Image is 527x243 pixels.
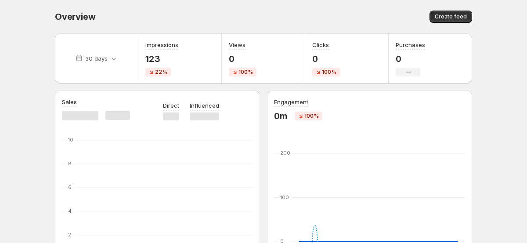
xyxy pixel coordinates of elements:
[62,98,77,106] h3: Sales
[312,40,329,49] h3: Clicks
[280,150,290,156] text: 200
[85,54,108,63] p: 30 days
[68,184,72,190] text: 6
[155,69,167,76] span: 22%
[68,208,72,214] text: 4
[435,13,467,20] span: Create feed
[274,98,308,106] h3: Engagement
[229,40,245,49] h3: Views
[68,137,73,143] text: 10
[312,54,340,64] p: 0
[396,54,425,64] p: 0
[145,54,178,64] p: 123
[396,40,425,49] h3: Purchases
[68,232,71,238] text: 2
[304,112,319,120] span: 100%
[190,101,219,110] p: Influenced
[430,11,472,23] button: Create feed
[274,111,288,121] p: 0m
[280,194,289,200] text: 100
[229,54,256,64] p: 0
[145,40,178,49] h3: Impressions
[55,11,95,22] span: Overview
[238,69,253,76] span: 100%
[68,160,72,167] text: 8
[163,101,179,110] p: Direct
[322,69,336,76] span: 100%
